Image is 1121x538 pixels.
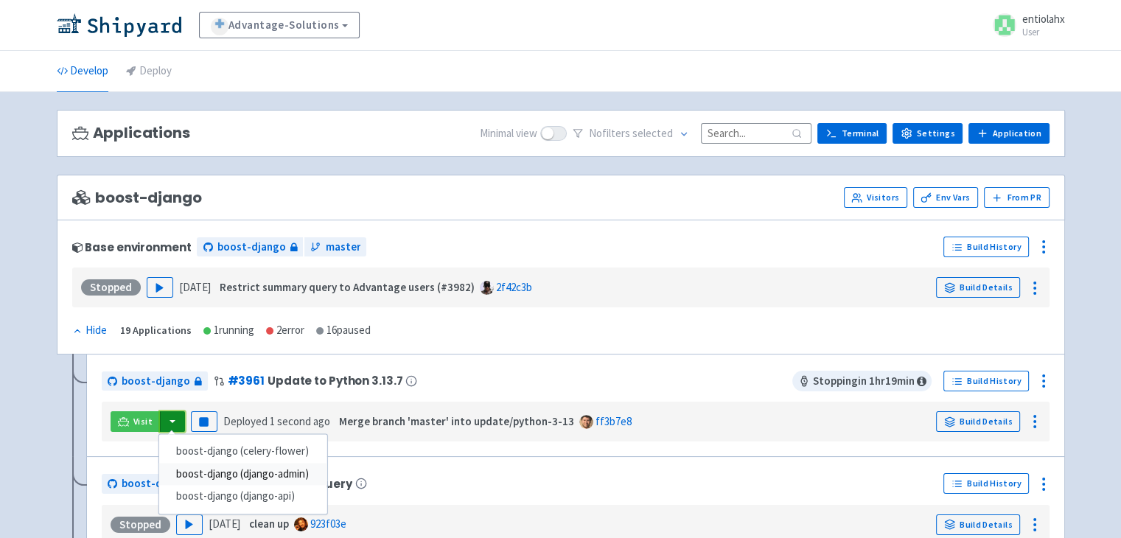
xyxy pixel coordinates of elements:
strong: clean up [249,517,289,531]
a: Application [968,123,1049,144]
a: entiolahx User [984,13,1065,37]
strong: Restrict summary query to Advantage users (#3982) [220,280,475,294]
a: Build Details [936,514,1020,535]
a: Build History [943,473,1029,494]
a: boost-django [102,474,208,494]
a: Build Details [936,411,1020,432]
div: 16 paused [316,322,371,339]
a: Deploy [126,51,172,92]
div: 2 error [266,322,304,339]
a: 923f03e [310,517,346,531]
span: Deployed [223,414,330,428]
a: 2f42c3b [496,280,532,294]
a: boost-django (django-admin) [158,463,326,486]
a: Build Details [936,277,1020,298]
a: Visit [111,411,161,432]
time: [DATE] [209,517,240,531]
strong: Merge branch 'master' into update/python-3-13 [339,414,574,428]
a: master [304,237,366,257]
a: Env Vars [913,187,978,208]
span: No filter s [589,125,673,142]
a: Build History [943,237,1029,257]
span: Minimal view [480,125,537,142]
span: entiolahx [1022,12,1065,26]
span: Visit [133,416,153,427]
small: User [1022,27,1065,37]
div: Stopped [81,279,141,296]
a: ff3b7e8 [596,414,632,428]
div: 1 running [203,322,254,339]
div: 19 Applications [120,322,192,339]
a: Build History [943,371,1029,391]
a: Develop [57,51,108,92]
div: Stopped [111,517,170,533]
span: selected [632,126,673,140]
a: boost-django [102,371,208,391]
button: Play [147,277,173,298]
span: Update to Python 3.13.7 [268,374,402,387]
div: Hide [72,322,107,339]
span: boost-django [72,189,202,206]
time: 1 second ago [270,414,330,428]
a: Settings [893,123,963,144]
span: boost-django [122,373,190,390]
a: boost-django (celery-flower) [158,441,326,464]
span: Stopping in 1 hr 19 min [792,371,932,391]
button: Pause [191,411,217,432]
button: Play [176,514,203,535]
img: Shipyard logo [57,13,181,37]
button: From PR [984,187,1050,208]
div: Base environment [72,241,192,254]
a: #3961 [228,373,265,388]
a: Advantage-Solutions [199,12,360,38]
span: boost-django [217,239,285,256]
a: boost-django [197,237,303,257]
a: boost-django (django-api) [158,486,326,509]
a: Visitors [844,187,907,208]
span: boost-django [122,475,190,492]
time: [DATE] [179,280,211,294]
h3: Applications [72,125,190,142]
a: Terminal [817,123,887,144]
span: master [325,239,360,256]
button: Hide [72,322,108,339]
input: Search... [701,123,811,143]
